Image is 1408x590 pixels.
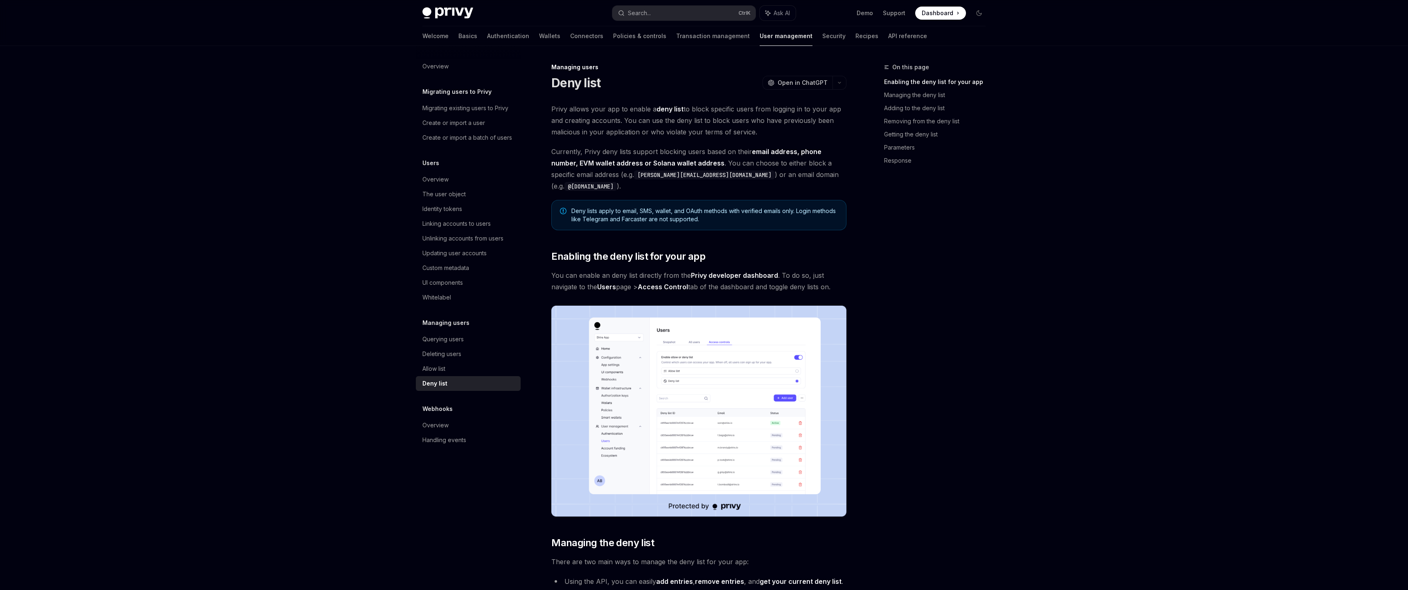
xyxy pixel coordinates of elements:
a: Getting the deny list [884,128,992,141]
a: Overview [416,418,521,433]
a: Policies & controls [613,26,666,46]
button: Search...CtrlK [612,6,756,20]
code: [PERSON_NAME][EMAIL_ADDRESS][DOMAIN_NAME] [634,170,775,179]
a: Whitelabel [416,290,521,305]
a: Response [884,154,992,167]
a: User management [760,26,812,46]
h5: Users [422,158,439,168]
a: Parameters [884,141,992,154]
a: Handling events [416,433,521,447]
img: dark logo [422,7,473,19]
div: Identity tokens [422,204,462,214]
a: Linking accounts to users [416,216,521,231]
a: Create or import a user [416,116,521,130]
a: Migrating existing users to Privy [416,101,521,116]
a: Enabling the deny list for your app [884,75,992,88]
div: Search... [628,8,651,18]
a: Deny list [416,376,521,391]
h5: Webhooks [422,404,453,414]
div: Migrating existing users to Privy [422,103,508,113]
a: Overview [416,172,521,187]
a: Custom metadata [416,261,521,275]
a: Deleting users [416,347,521,361]
div: Deleting users [422,349,461,359]
a: Adding to the deny list [884,102,992,115]
div: Updating user accounts [422,248,487,258]
a: Welcome [422,26,449,46]
div: Managing users [551,63,846,71]
a: Basics [458,26,477,46]
div: Deny list [422,379,447,388]
div: Querying users [422,334,464,344]
a: Privy developer dashboard [691,271,778,280]
a: Updating user accounts [416,246,521,261]
span: On this page [892,62,929,72]
li: Using the API, you can easily , , and . [551,576,846,587]
div: Create or import a user [422,118,485,128]
img: images/Deny.png [551,306,846,517]
span: Privy allows your app to enable a to block specific users from logging in to your app and creatin... [551,103,846,138]
a: Removing from the deny list [884,115,992,128]
a: Wallets [539,26,560,46]
span: Managing the deny list [551,536,654,549]
a: Querying users [416,332,521,347]
button: Toggle dark mode [973,7,986,20]
div: Allow list [422,364,445,374]
div: Linking accounts to users [422,219,491,229]
a: Authentication [487,26,529,46]
div: Overview [422,175,449,184]
a: Demo [857,9,873,17]
a: Security [822,26,846,46]
a: Identity tokens [416,202,521,216]
div: Overview [422,61,449,71]
a: Overview [416,59,521,74]
a: get your current deny list [760,577,842,586]
span: Ask AI [774,9,790,17]
a: Create or import a batch of users [416,130,521,145]
a: remove entries [695,577,744,586]
div: UI components [422,278,463,288]
a: UI components [416,275,521,290]
svg: Note [560,208,566,214]
span: Deny lists apply to email, SMS, wallet, and OAuth methods with verified emails only. Login method... [571,207,838,223]
a: Managing the deny list [884,88,992,102]
a: Dashboard [915,7,966,20]
strong: deny list [657,105,684,113]
h5: Managing users [422,318,469,328]
span: Open in ChatGPT [778,79,828,87]
a: API reference [888,26,927,46]
a: Allow list [416,361,521,376]
span: There are two main ways to manage the deny list for your app: [551,556,846,567]
div: Overview [422,420,449,430]
div: Unlinking accounts from users [422,234,503,243]
div: The user object [422,189,466,199]
a: The user object [416,187,521,202]
span: You can enable an deny list directly from the . To do so, just navigate to the page > tab of the ... [551,270,846,293]
code: @[DOMAIN_NAME] [564,182,617,191]
button: Open in ChatGPT [763,76,833,90]
a: Transaction management [676,26,750,46]
a: Access Control [638,283,688,291]
span: Dashboard [922,9,953,17]
a: Unlinking accounts from users [416,231,521,246]
a: add entries [656,577,693,586]
strong: Users [597,283,616,291]
a: Recipes [855,26,878,46]
span: Enabling the deny list for your app [551,250,705,263]
div: Handling events [422,435,466,445]
h1: Deny list [551,75,600,90]
span: Ctrl K [738,10,751,16]
div: Custom metadata [422,263,469,273]
a: Connectors [570,26,603,46]
button: Ask AI [760,6,796,20]
div: Whitelabel [422,293,451,302]
h5: Migrating users to Privy [422,87,492,97]
span: Currently, Privy deny lists support blocking users based on their . You can choose to either bloc... [551,146,846,192]
a: Support [883,9,905,17]
div: Create or import a batch of users [422,133,512,143]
